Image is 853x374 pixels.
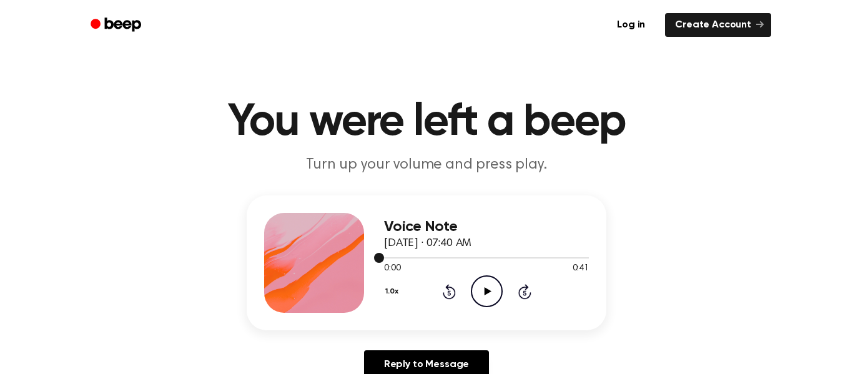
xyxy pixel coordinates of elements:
span: 0:41 [573,262,589,275]
a: Create Account [665,13,771,37]
h1: You were left a beep [107,100,746,145]
p: Turn up your volume and press play. [187,155,666,175]
button: 1.0x [384,281,403,302]
h3: Voice Note [384,219,589,235]
span: [DATE] · 07:40 AM [384,238,471,249]
a: Log in [604,11,658,39]
a: Beep [82,13,152,37]
span: 0:00 [384,262,400,275]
